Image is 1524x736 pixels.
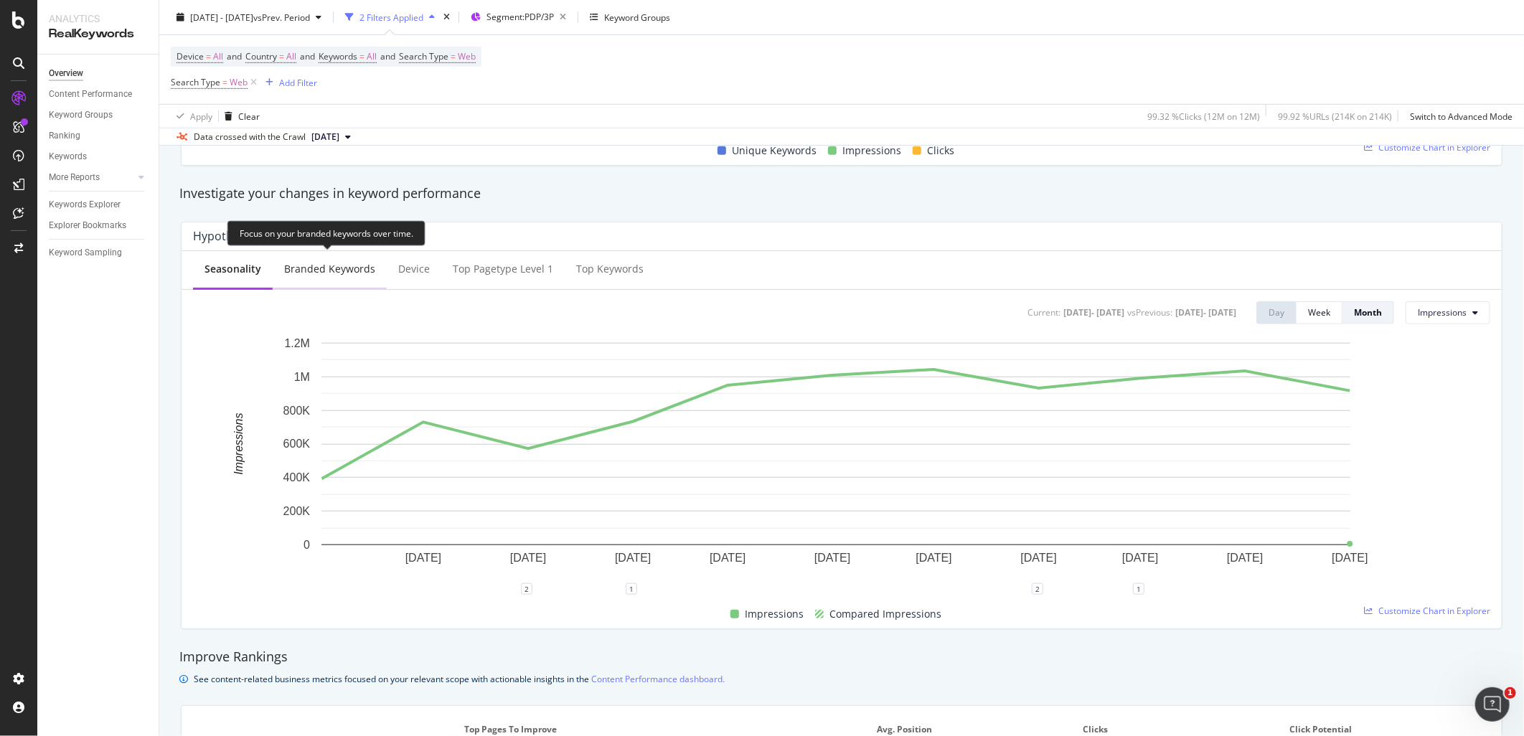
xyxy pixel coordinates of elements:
[1083,723,1275,736] span: Clicks
[49,128,149,143] a: Ranking
[179,184,1504,203] div: Investigate your changes in keyword performance
[49,66,83,81] div: Overview
[458,47,476,67] span: Web
[49,108,149,123] a: Keyword Groups
[179,671,1504,687] div: info banner
[213,47,223,67] span: All
[219,105,260,128] button: Clear
[1032,583,1043,595] div: 2
[194,671,725,687] div: See content-related business metrics focused on your relevant scope with actionable insights in the
[300,50,315,62] span: and
[238,110,260,122] div: Clear
[1354,306,1382,319] div: Month
[49,197,121,212] div: Keywords Explorer
[294,371,310,383] text: 1M
[304,539,310,551] text: 0
[283,471,311,483] text: 400K
[1342,301,1394,324] button: Month
[710,552,745,564] text: [DATE]
[1505,687,1516,699] span: 1
[521,583,532,595] div: 2
[1122,552,1158,564] text: [DATE]
[284,262,375,276] div: Branded Keywords
[279,76,317,88] div: Add Filter
[1297,301,1342,324] button: Week
[193,229,400,243] div: Hypotheses to Investigate - Over Time
[1269,306,1284,319] div: Day
[193,336,1479,589] svg: A chart.
[230,72,248,93] span: Web
[1332,552,1368,564] text: [DATE]
[49,245,149,260] a: Keyword Sampling
[1278,110,1392,122] div: 99.92 % URLs ( 214K on 214K )
[615,552,651,564] text: [DATE]
[916,552,951,564] text: [DATE]
[49,218,149,233] a: Explorer Bookmarks
[171,105,212,128] button: Apply
[286,47,296,67] span: All
[510,552,546,564] text: [DATE]
[1127,306,1172,319] div: vs Previous :
[441,10,453,24] div: times
[49,170,134,185] a: More Reports
[206,50,211,62] span: =
[49,218,126,233] div: Explorer Bookmarks
[283,438,311,450] text: 600K
[842,142,901,159] span: Impressions
[49,197,149,212] a: Keywords Explorer
[204,262,261,276] div: Seasonality
[367,47,377,67] span: All
[284,337,310,349] text: 1.2M
[49,170,100,185] div: More Reports
[1256,301,1297,324] button: Day
[732,142,817,159] span: Unique Keywords
[359,11,423,23] div: 2 Filters Applied
[1175,306,1236,319] div: [DATE] - [DATE]
[1410,110,1513,122] div: Switch to Advanced Mode
[591,671,725,687] a: Content Performance dashboard.
[177,50,204,62] span: Device
[194,131,306,143] div: Data crossed with the Crawl
[1406,301,1490,324] button: Impressions
[253,11,310,23] span: vs Prev. Period
[260,74,317,91] button: Add Filter
[399,50,448,62] span: Search Type
[1308,306,1330,319] div: Week
[306,128,357,146] button: [DATE]
[1378,141,1490,154] span: Customize Chart in Explorer
[405,552,441,564] text: [DATE]
[311,131,339,143] span: 2025 Sep. 28th
[319,50,357,62] span: Keywords
[380,50,395,62] span: and
[464,723,862,736] span: Top pages to improve
[49,149,149,164] a: Keywords
[1147,110,1260,122] div: 99.32 % Clicks ( 12M on 12M )
[465,6,572,29] button: Segment:PDP/3P
[49,87,149,102] a: Content Performance
[626,583,637,595] div: 1
[49,149,87,164] div: Keywords
[1418,306,1467,319] span: Impressions
[279,50,284,62] span: =
[49,108,113,123] div: Keyword Groups
[1289,723,1481,736] span: Click Potential
[1378,605,1490,617] span: Customize Chart in Explorer
[49,66,149,81] a: Overview
[1021,552,1057,564] text: [DATE]
[171,76,220,88] span: Search Type
[398,262,430,276] div: Device
[814,552,850,564] text: [DATE]
[1364,605,1490,617] a: Customize Chart in Explorer
[359,50,364,62] span: =
[339,6,441,29] button: 2 Filters Applied
[171,6,327,29] button: [DATE] - [DATE]vsPrev. Period
[1063,306,1124,319] div: [DATE] - [DATE]
[49,26,147,42] div: RealKeywords
[49,11,147,26] div: Analytics
[1227,552,1263,564] text: [DATE]
[232,413,245,475] text: Impressions
[829,605,941,623] span: Compared Impressions
[576,262,644,276] div: Top Keywords
[190,110,212,122] div: Apply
